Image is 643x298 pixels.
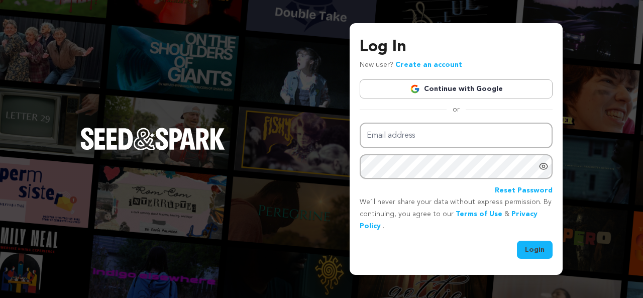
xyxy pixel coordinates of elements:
img: Seed&Spark Logo [80,128,225,150]
p: We’ll never share your data without express permission. By continuing, you agree to our & . [360,196,553,232]
p: New user? [360,59,462,71]
a: Terms of Use [456,211,502,218]
a: Privacy Policy [360,211,538,230]
img: Google logo [410,84,420,94]
a: Show password as plain text. Warning: this will display your password on the screen. [539,161,549,171]
button: Login [517,241,553,259]
a: Continue with Google [360,79,553,98]
input: Email address [360,123,553,148]
h3: Log In [360,35,553,59]
a: Reset Password [495,185,553,197]
a: Seed&Spark Homepage [80,128,225,170]
span: or [447,105,466,115]
a: Create an account [395,61,462,68]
